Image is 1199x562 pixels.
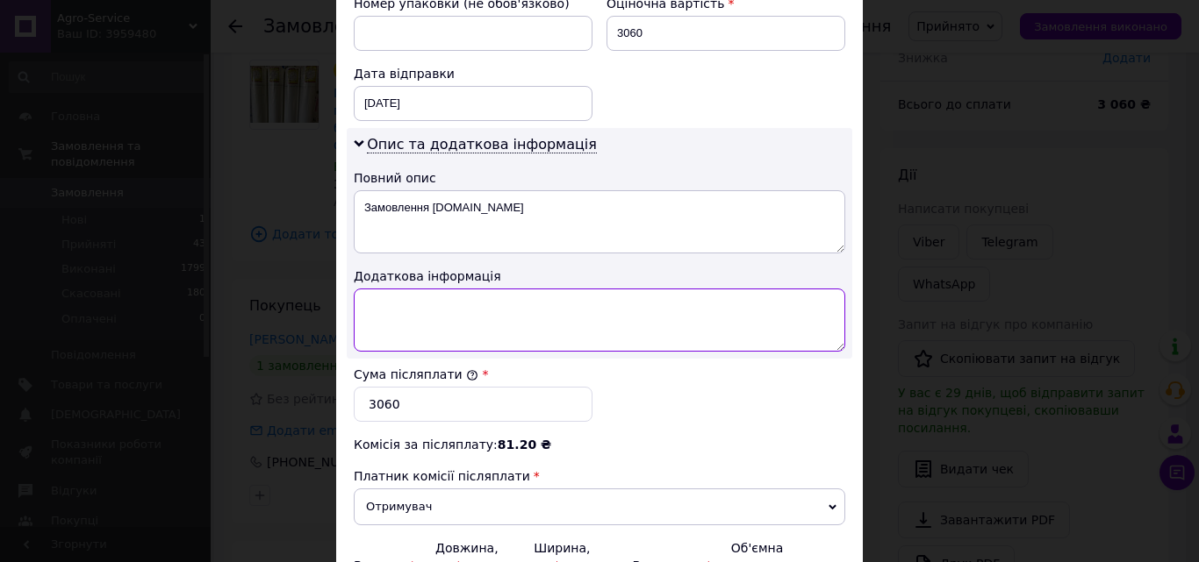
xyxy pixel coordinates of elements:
[354,367,478,381] label: Сума післяплати
[354,436,845,453] div: Комісія за післяплату:
[354,65,592,82] div: Дата відправки
[354,267,845,285] div: Додаткова інформація
[354,488,845,525] span: Отримувач
[354,469,530,483] span: Платник комісії післяплати
[367,136,597,153] span: Опис та додаткова інформація
[498,438,551,452] span: 81.20 ₴
[354,190,845,253] textarea: Замовлення [DOMAIN_NAME]
[354,169,845,187] div: Повний опис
